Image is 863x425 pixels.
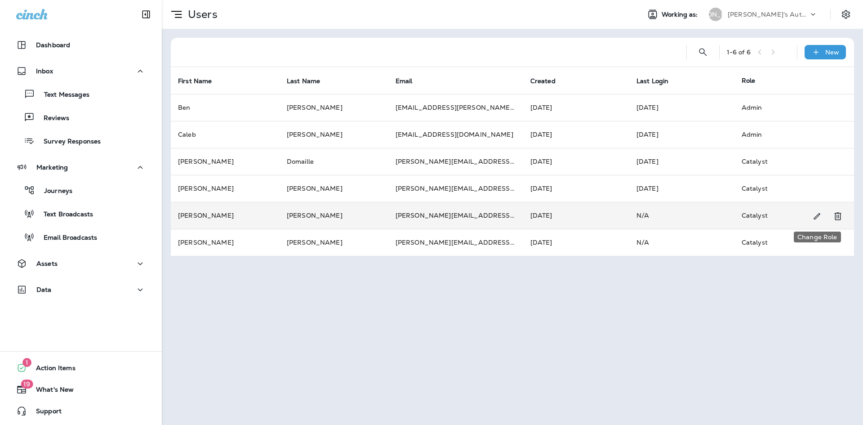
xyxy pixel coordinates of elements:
[171,175,280,202] td: [PERSON_NAME]
[9,255,153,273] button: Assets
[21,380,33,389] span: 19
[280,202,388,229] td: [PERSON_NAME]
[734,148,840,175] td: Catalyst
[523,148,629,175] td: [DATE]
[734,202,840,229] td: Catalyst
[709,8,722,21] div: [PERSON_NAME]
[388,229,523,256] td: [PERSON_NAME][EMAIL_ADDRESS][DOMAIN_NAME]
[171,121,280,148] td: Caleb
[184,8,218,21] p: Users
[629,229,734,256] td: N/A
[9,131,153,150] button: Survey Responses
[35,91,89,99] p: Text Messages
[9,228,153,246] button: Email Broadcasts
[171,148,280,175] td: [PERSON_NAME]
[178,77,223,85] span: First Name
[27,407,62,418] span: Support
[171,202,280,229] td: [PERSON_NAME]
[629,94,734,121] td: [DATE]
[734,229,840,256] td: Catalyst
[629,121,734,148] td: [DATE]
[523,229,629,256] td: [DATE]
[829,207,847,225] button: Remove User
[22,358,31,367] span: 1
[35,210,93,219] p: Text Broadcasts
[662,11,700,18] span: Working as:
[694,43,712,61] button: Search Users
[280,94,388,121] td: [PERSON_NAME]
[9,108,153,127] button: Reviews
[794,232,841,242] div: Change Role
[35,114,69,123] p: Reviews
[9,158,153,176] button: Marketing
[35,138,101,146] p: Survey Responses
[523,121,629,148] td: [DATE]
[825,49,839,56] p: New
[9,359,153,377] button: 1Action Items
[734,121,840,148] td: Admin
[280,148,388,175] td: Domaille
[636,77,680,85] span: Last Login
[9,62,153,80] button: Inbox
[36,286,52,293] p: Data
[629,148,734,175] td: [DATE]
[9,281,153,299] button: Data
[36,164,68,171] p: Marketing
[287,77,320,85] span: Last Name
[530,77,567,85] span: Created
[523,202,629,229] td: [DATE]
[629,202,734,229] td: N/A
[523,175,629,202] td: [DATE]
[396,77,424,85] span: Email
[9,402,153,420] button: Support
[9,181,153,200] button: Journeys
[396,77,413,85] span: Email
[178,77,212,85] span: First Name
[523,94,629,121] td: [DATE]
[36,67,53,75] p: Inbox
[734,94,840,121] td: Admin
[9,36,153,54] button: Dashboard
[388,94,523,121] td: [EMAIL_ADDRESS][PERSON_NAME][DOMAIN_NAME]
[27,364,76,375] span: Action Items
[727,49,751,56] div: 1 - 6 of 6
[636,77,668,85] span: Last Login
[27,386,74,397] span: What's New
[742,76,756,85] span: Role
[9,85,153,103] button: Text Messages
[388,202,523,229] td: [PERSON_NAME][EMAIL_ADDRESS][DOMAIN_NAME]
[287,77,332,85] span: Last Name
[171,229,280,256] td: [PERSON_NAME]
[734,175,840,202] td: Catalyst
[35,234,97,242] p: Email Broadcasts
[728,11,809,18] p: [PERSON_NAME]'s Auto & Tire
[388,121,523,148] td: [EMAIL_ADDRESS][DOMAIN_NAME]
[280,121,388,148] td: [PERSON_NAME]
[133,5,159,23] button: Collapse Sidebar
[629,175,734,202] td: [DATE]
[35,187,72,196] p: Journeys
[171,94,280,121] td: Ben
[280,175,388,202] td: [PERSON_NAME]
[280,229,388,256] td: [PERSON_NAME]
[9,204,153,223] button: Text Broadcasts
[530,77,556,85] span: Created
[36,41,70,49] p: Dashboard
[388,148,523,175] td: [PERSON_NAME][EMAIL_ADDRESS][DOMAIN_NAME]
[388,175,523,202] td: [PERSON_NAME][EMAIL_ADDRESS][DOMAIN_NAME]
[9,380,153,398] button: 19What's New
[838,6,854,22] button: Settings
[36,260,58,267] p: Assets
